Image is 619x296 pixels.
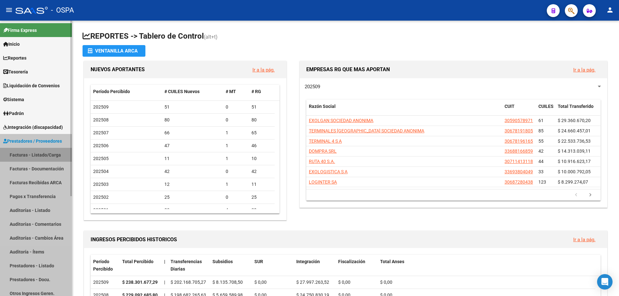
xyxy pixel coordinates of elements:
button: Ir a la pág. [568,64,601,76]
span: 33693804049 [505,169,533,174]
datatable-header-cell: Integración [294,255,336,276]
div: 11 [251,181,272,188]
span: 202509 [93,104,109,110]
div: Open Intercom Messenger [597,274,613,290]
a: Ir a la pág. [573,237,595,243]
div: 66 [164,129,221,137]
span: 202503 [93,182,109,187]
div: 0 [226,194,246,201]
span: 55 [538,138,544,144]
span: CUIT [505,104,515,109]
span: Prestadores / Proveedores [3,138,62,145]
span: 33688166859 [505,148,533,154]
span: 123 [538,179,546,185]
span: 30711413118 [505,159,533,164]
span: # CUILES Nuevos [164,89,200,94]
span: | [164,280,165,285]
div: 46 [251,142,272,149]
button: Ventanilla ARCA [83,45,145,57]
div: 1 [226,142,246,149]
div: 47 [164,142,221,149]
span: $ 24.660.457,01 [558,128,591,133]
mat-icon: person [606,6,614,14]
span: $ 27.997.263,52 [296,280,329,285]
span: 202502 [93,195,109,200]
div: 42 [251,168,272,175]
mat-icon: menu [5,6,13,14]
span: 202501 [93,207,109,213]
span: RUTA 40 S.A. [309,159,335,164]
span: 202508 [93,117,109,122]
span: NUEVOS APORTANTES [91,66,145,72]
span: # MT [226,89,236,94]
span: SUR [254,259,263,264]
span: 85 [538,128,544,133]
span: $ 0,00 [380,280,392,285]
span: Total Anses [380,259,404,264]
datatable-header-cell: Total Transferido [555,100,600,121]
span: Período Percibido [93,89,130,94]
button: Ir a la pág. [568,234,601,245]
span: Firma Express [3,27,37,34]
datatable-header-cell: Total Anses [378,255,595,276]
span: 44 [538,159,544,164]
span: Liquidación de Convenios [3,82,60,89]
div: 51 [251,103,272,111]
span: TERMINALES [GEOGRAPHIC_DATA] SOCIEDAD ANONIMA [309,128,424,133]
span: $ 22.533.736,53 [558,138,591,144]
span: Transferencias Diarias [171,259,202,272]
span: LOGINTER SA [309,179,337,185]
span: $ 8.299.274,07 [558,179,588,185]
span: # RG [251,89,261,94]
span: 30687280438 [505,179,533,185]
span: $ 14.313.039,11 [558,148,591,154]
div: 0 [226,116,246,124]
span: DOMPRA SRL [309,148,337,154]
div: 42 [164,168,221,175]
datatable-header-cell: SUR [252,255,294,276]
datatable-header-cell: CUIT [502,100,536,121]
span: Período Percibido [93,259,113,272]
span: 30678196165 [505,138,533,144]
div: 25 [164,194,221,201]
span: $ 8.135.708,50 [212,280,243,285]
span: Integración (discapacidad) [3,124,63,131]
datatable-header-cell: # CUILES Nuevos [162,85,223,99]
span: $ 29.360.670,20 [558,118,591,123]
datatable-header-cell: Razón Social [306,100,502,121]
a: go to previous page [570,192,582,199]
span: Integración [296,259,320,264]
span: EMPRESAS RG QUE MAS APORTAN [306,66,390,72]
span: Fiscalización [338,259,365,264]
datatable-header-cell: Período Percibido [91,255,120,276]
datatable-header-cell: # RG [249,85,275,99]
div: 10 [251,155,272,162]
strong: $ 238.301.677,29 [122,280,158,285]
datatable-header-cell: Fiscalización [336,255,378,276]
span: Subsidios [212,259,233,264]
datatable-header-cell: | [162,255,168,276]
div: 11 [164,155,221,162]
datatable-header-cell: Transferencias Diarias [168,255,210,276]
div: 51 [164,103,221,111]
div: 4 [226,206,246,214]
span: | [164,259,165,264]
span: Inicio [3,41,20,48]
div: 1 [226,181,246,188]
span: $ 10.000.792,05 [558,169,591,174]
span: 42 [538,148,544,154]
span: - OSPA [51,3,74,17]
span: 202504 [93,169,109,174]
h1: REPORTES -> Tablero de Control [83,31,609,42]
div: 65 [251,129,272,137]
span: Total Transferido [558,104,594,109]
span: (alt+t) [204,34,218,40]
a: Ir a la pág. [573,67,595,73]
div: 80 [164,116,221,124]
div: 1 [226,155,246,162]
span: CUILES [538,104,554,109]
span: Total Percibido [122,259,153,264]
datatable-header-cell: Total Percibido [120,255,162,276]
datatable-header-cell: Subsidios [210,255,252,276]
button: Ir a la pág. [247,64,280,76]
